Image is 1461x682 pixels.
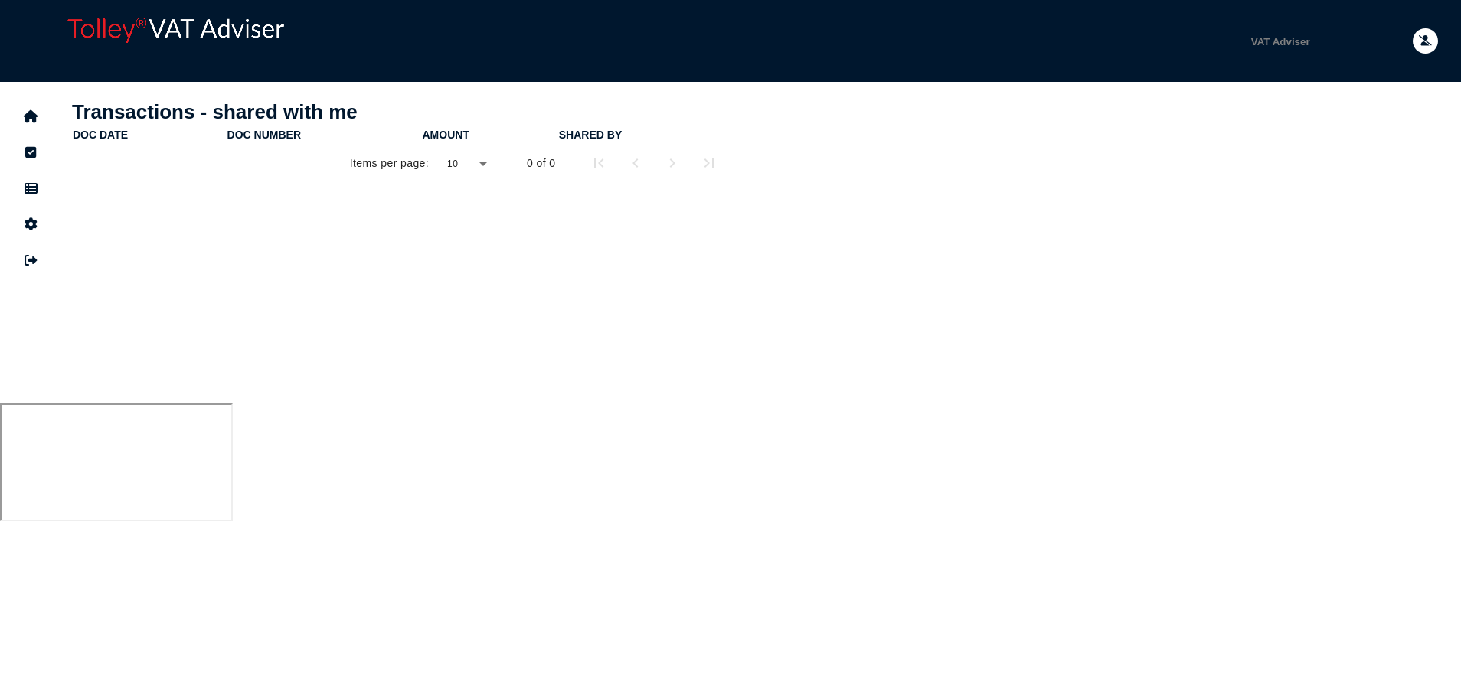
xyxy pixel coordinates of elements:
[423,129,557,141] div: Amount
[61,11,328,70] div: app logo
[350,155,429,171] div: Items per page:
[15,136,47,168] button: Tasks
[1232,22,1329,60] button: Shows a dropdown of VAT Advisor options
[15,208,47,240] button: Manage settings
[25,188,38,189] i: Data manager
[227,129,301,141] div: doc number
[15,100,47,132] button: Home
[336,22,1329,60] menu: navigate products
[15,172,47,204] button: Data manager
[559,129,622,141] div: shared by
[559,129,729,141] div: shared by
[423,129,469,141] div: Amount
[73,129,128,141] div: doc date
[15,244,47,276] button: Sign out
[73,129,226,141] div: doc date
[227,129,421,141] div: doc number
[527,155,555,171] div: 0 of 0
[1419,36,1432,46] i: Email needs to be verified
[72,100,734,124] h1: Transactions - shared with me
